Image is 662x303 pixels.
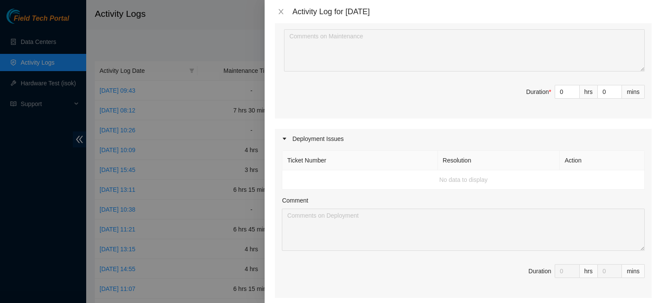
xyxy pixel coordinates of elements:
[292,7,652,16] div: Activity Log for [DATE]
[282,196,308,205] label: Comment
[275,129,652,149] div: Deployment Issues
[528,266,551,276] div: Duration
[278,8,284,15] span: close
[580,85,598,99] div: hrs
[282,136,287,141] span: caret-right
[282,209,645,251] textarea: Comment
[526,87,551,97] div: Duration
[275,8,287,16] button: Close
[580,264,598,278] div: hrs
[282,151,438,170] th: Ticket Number
[622,264,645,278] div: mins
[622,85,645,99] div: mins
[282,170,645,190] td: No data to display
[560,151,645,170] th: Action
[438,151,560,170] th: Resolution
[284,29,645,72] textarea: Comment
